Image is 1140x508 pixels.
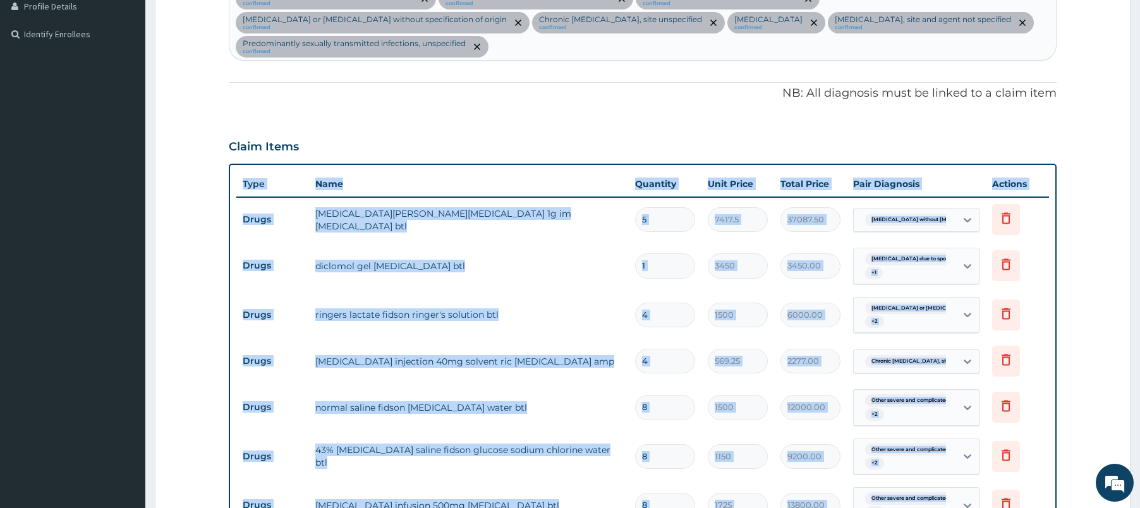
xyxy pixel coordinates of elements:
[865,444,964,456] span: Other severe and complicated P...
[774,171,847,197] th: Total Price
[1017,17,1028,28] span: remove selection option
[243,15,507,25] p: [MEDICAL_DATA] or [MEDICAL_DATA] without specification of origin
[23,63,51,95] img: d_794563401_company_1708531726252_794563401
[865,457,884,469] span: + 2
[643,1,797,7] small: confirmed
[309,302,629,327] td: ringers lactate fidson ringer's solution btl
[236,254,309,277] td: Drugs
[243,25,507,31] small: confirmed
[446,1,610,7] small: confirmed
[865,267,883,279] span: + 1
[309,253,629,279] td: diclomol gel [MEDICAL_DATA] btl
[865,214,993,226] span: [MEDICAL_DATA] without [MEDICAL_DATA]
[986,171,1049,197] th: Actions
[229,140,299,154] h3: Claim Items
[708,17,719,28] span: remove selection option
[539,15,702,25] p: Chronic [MEDICAL_DATA], site unspecified
[236,349,309,373] td: Drugs
[539,25,702,31] small: confirmed
[734,15,803,25] p: [MEDICAL_DATA]
[309,171,629,197] th: Name
[243,39,466,49] p: Predominantly sexually transmitted infections, unspecified
[835,25,1011,31] small: confirmed
[309,437,629,475] td: 43% [MEDICAL_DATA] saline fidson glucose sodium chlorine water btl
[236,445,309,468] td: Drugs
[236,172,309,196] th: Type
[865,315,884,328] span: + 2
[309,395,629,420] td: normal saline fidson [MEDICAL_DATA] water btl
[847,171,986,197] th: Pair Diagnosis
[207,6,238,37] div: Minimize live chat window
[734,25,803,31] small: confirmed
[835,15,1011,25] p: [MEDICAL_DATA], site and agent not specified
[471,41,483,52] span: remove selection option
[236,208,309,231] td: Drugs
[701,171,774,197] th: Unit Price
[865,253,973,265] span: [MEDICAL_DATA] due to spondylos...
[512,17,524,28] span: remove selection option
[865,394,964,407] span: Other severe and complicated P...
[865,408,884,421] span: + 2
[236,303,309,327] td: Drugs
[865,302,991,315] span: [MEDICAL_DATA] or [MEDICAL_DATA] wit...
[309,201,629,239] td: [MEDICAL_DATA][PERSON_NAME][MEDICAL_DATA] 1g im [MEDICAL_DATA] btl
[243,1,413,7] small: confirmed
[865,492,964,505] span: Other severe and complicated P...
[66,71,212,87] div: Chat with us now
[243,49,466,55] small: confirmed
[865,355,971,368] span: Chronic [MEDICAL_DATA], site uns...
[73,159,174,287] span: We're online!
[236,396,309,419] td: Drugs
[6,345,241,389] textarea: Type your message and hit 'Enter'
[229,85,1057,102] p: NB: All diagnosis must be linked to a claim item
[309,349,629,374] td: [MEDICAL_DATA] injection 40mg solvent ric [MEDICAL_DATA] amp
[629,171,701,197] th: Quantity
[808,17,820,28] span: remove selection option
